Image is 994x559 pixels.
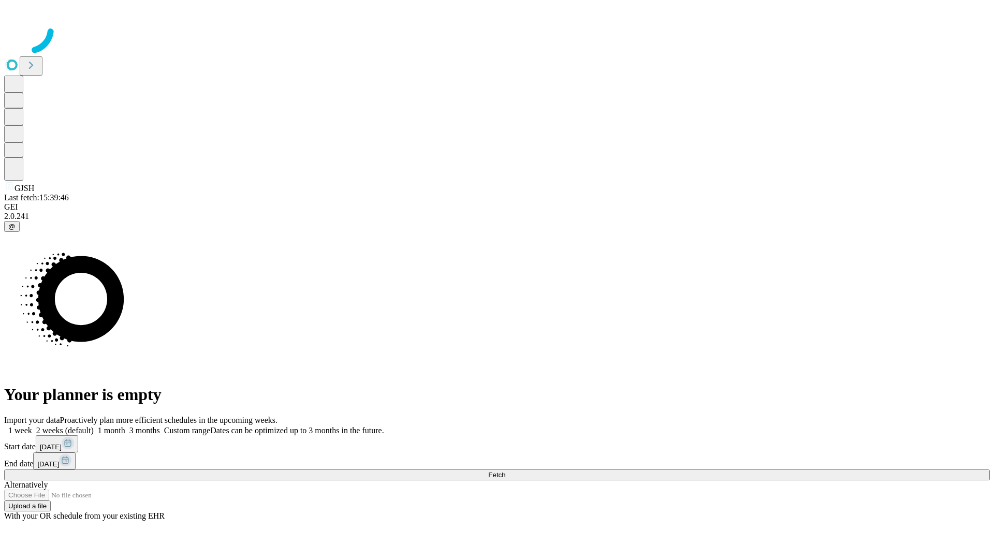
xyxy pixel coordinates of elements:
[4,501,51,511] button: Upload a file
[4,480,48,489] span: Alternatively
[4,452,990,469] div: End date
[8,426,32,435] span: 1 week
[33,452,76,469] button: [DATE]
[4,416,60,424] span: Import your data
[4,435,990,452] div: Start date
[210,426,384,435] span: Dates can be optimized up to 3 months in the future.
[4,193,69,202] span: Last fetch: 15:39:46
[488,471,505,479] span: Fetch
[40,443,62,451] span: [DATE]
[37,460,59,468] span: [DATE]
[36,426,94,435] span: 2 weeks (default)
[164,426,210,435] span: Custom range
[14,184,34,193] span: GJSH
[8,223,16,230] span: @
[4,469,990,480] button: Fetch
[129,426,160,435] span: 3 months
[98,426,125,435] span: 1 month
[36,435,78,452] button: [DATE]
[4,511,165,520] span: With your OR schedule from your existing EHR
[4,221,20,232] button: @
[60,416,277,424] span: Proactively plan more efficient schedules in the upcoming weeks.
[4,212,990,221] div: 2.0.241
[4,385,990,404] h1: Your planner is empty
[4,202,990,212] div: GEI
